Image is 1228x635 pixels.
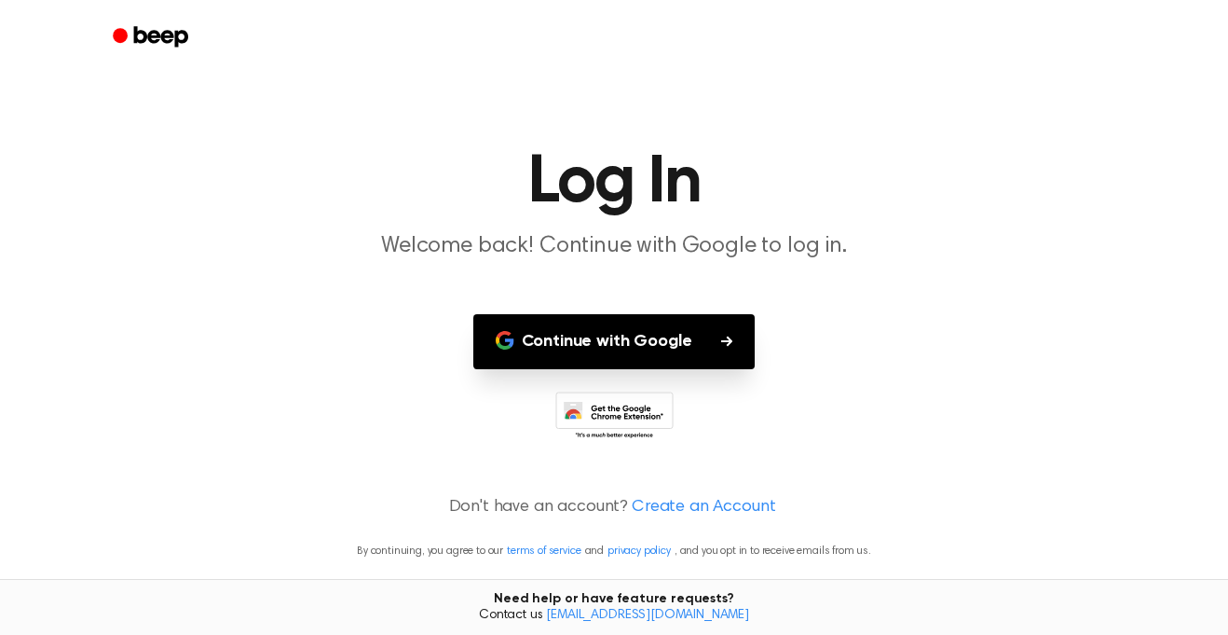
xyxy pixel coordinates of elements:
[507,545,580,557] a: terms of service
[137,149,1091,216] h1: Log In
[11,608,1217,625] span: Contact us
[22,495,1206,520] p: Don't have an account?
[256,231,972,262] p: Welcome back! Continue with Google to log in.
[546,609,749,622] a: [EMAIL_ADDRESS][DOMAIN_NAME]
[607,545,671,557] a: privacy policy
[100,20,205,56] a: Beep
[632,495,775,520] a: Create an Account
[22,543,1206,559] p: By continuing, you agree to our and , and you opt in to receive emails from us.
[473,314,756,369] button: Continue with Google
